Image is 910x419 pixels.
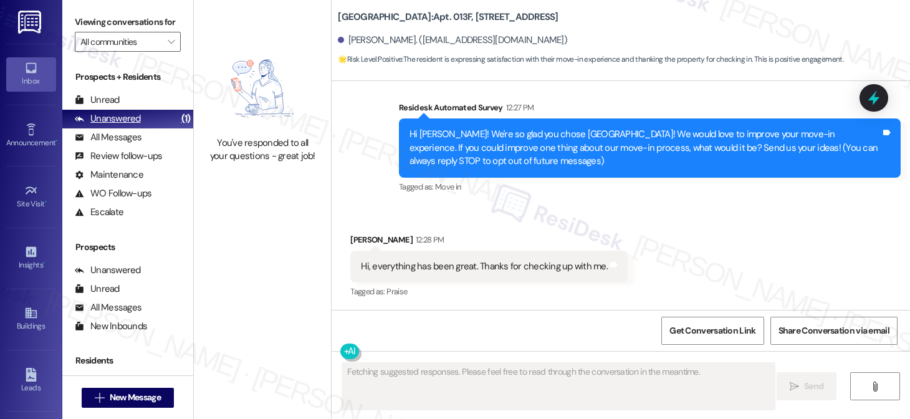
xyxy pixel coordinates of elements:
[75,150,162,163] div: Review follow-ups
[399,178,901,196] div: Tagged as:
[338,34,567,47] div: [PERSON_NAME]. ([EMAIL_ADDRESS][DOMAIN_NAME])
[778,324,889,337] span: Share Conversation via email
[6,180,56,214] a: Site Visit •
[178,109,194,128] div: (1)
[75,112,141,125] div: Unanswered
[75,94,120,107] div: Unread
[80,32,161,52] input: All communities
[350,282,628,301] div: Tagged as:
[110,391,161,404] span: New Message
[208,137,317,163] div: You've responded to all your questions - great job!
[18,11,44,34] img: ResiDesk Logo
[75,131,141,144] div: All Messages
[168,37,175,47] i: 
[75,301,141,314] div: All Messages
[338,11,558,24] b: [GEOGRAPHIC_DATA]: Apt. 013F, [STREET_ADDRESS]
[75,187,151,200] div: WO Follow-ups
[6,364,56,398] a: Leads
[6,241,56,275] a: Insights •
[43,259,45,267] span: •
[208,46,317,130] img: empty-state
[62,241,193,254] div: Prospects
[790,382,799,392] i: 
[361,260,608,273] div: Hi, everything has been great. Thanks for checking up with me.
[62,70,193,84] div: Prospects + Residents
[75,282,120,296] div: Unread
[870,382,879,392] i: 
[75,168,143,181] div: Maintenance
[804,380,823,393] span: Send
[75,320,147,333] div: New Inbounds
[75,264,141,277] div: Unanswered
[386,286,407,297] span: Praise
[338,53,843,66] span: : The resident is expressing satisfaction with their move-in experience and thanking the property...
[62,354,193,367] div: Residents
[669,324,755,337] span: Get Conversation Link
[75,206,123,219] div: Escalate
[399,101,901,118] div: Residesk Automated Survey
[95,393,104,403] i: 
[6,302,56,336] a: Buildings
[342,363,775,410] textarea: Fetching suggested responses. Please feel free to read through the conversation in the meantime.
[75,12,181,32] label: Viewing conversations for
[413,233,444,246] div: 12:28 PM
[6,57,56,91] a: Inbox
[435,181,461,192] span: Move in
[770,317,898,345] button: Share Conversation via email
[82,388,174,408] button: New Message
[45,198,47,206] span: •
[503,101,534,114] div: 12:27 PM
[338,54,402,64] strong: 🌟 Risk Level: Positive
[410,128,881,168] div: Hi [PERSON_NAME]! We're so glad you chose [GEOGRAPHIC_DATA]! We would love to improve your move-i...
[55,137,57,145] span: •
[777,372,837,400] button: Send
[350,233,628,251] div: [PERSON_NAME]
[661,317,764,345] button: Get Conversation Link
